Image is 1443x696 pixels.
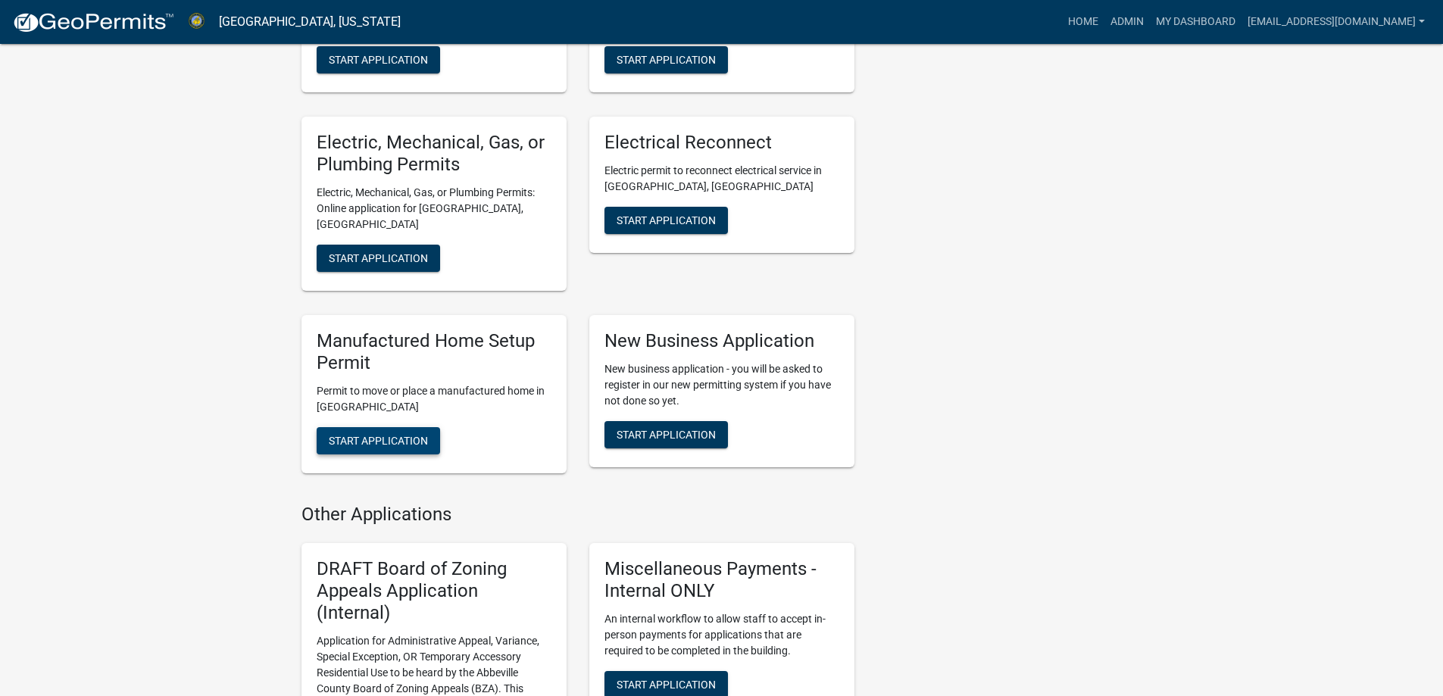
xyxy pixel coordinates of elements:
button: Start Application [317,427,440,454]
p: New business application - you will be asked to register in our new permitting system if you have... [604,361,839,409]
p: An internal workflow to allow staff to accept in-person payments for applications that are requir... [604,611,839,659]
img: Abbeville County, South Carolina [186,11,207,32]
span: Start Application [617,54,716,66]
button: Start Application [317,46,440,73]
button: Start Application [604,421,728,448]
p: Electric permit to reconnect electrical service in [GEOGRAPHIC_DATA], [GEOGRAPHIC_DATA] [604,163,839,195]
h4: Other Applications [301,504,854,526]
button: Start Application [317,245,440,272]
span: Start Application [617,428,716,440]
span: Start Application [617,679,716,691]
button: Start Application [604,207,728,234]
button: Start Application [604,46,728,73]
a: Home [1062,8,1104,36]
p: Electric, Mechanical, Gas, or Plumbing Permits: Online application for [GEOGRAPHIC_DATA], [GEOGRA... [317,185,551,233]
span: Start Application [617,214,716,226]
h5: Manufactured Home Setup Permit [317,330,551,374]
h5: Electrical Reconnect [604,132,839,154]
h5: Miscellaneous Payments - Internal ONLY [604,558,839,602]
p: Permit to move or place a manufactured home in [GEOGRAPHIC_DATA] [317,383,551,415]
a: Admin [1104,8,1150,36]
a: My Dashboard [1150,8,1242,36]
a: [EMAIL_ADDRESS][DOMAIN_NAME] [1242,8,1431,36]
a: [GEOGRAPHIC_DATA], [US_STATE] [219,9,401,35]
span: Start Application [329,54,428,66]
span: Start Application [329,434,428,446]
h5: Electric, Mechanical, Gas, or Plumbing Permits [317,132,551,176]
h5: DRAFT Board of Zoning Appeals Application (Internal) [317,558,551,623]
span: Start Application [329,252,428,264]
h5: New Business Application [604,330,839,352]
